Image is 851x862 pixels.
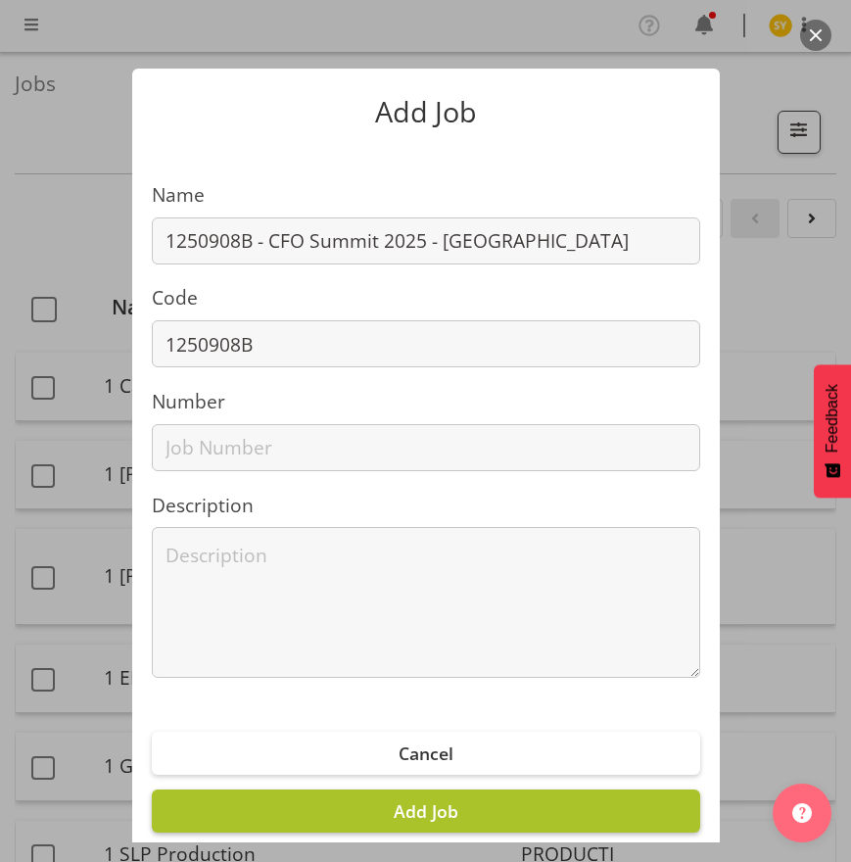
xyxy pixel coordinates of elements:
[824,384,841,453] span: Feedback
[152,732,700,775] button: Cancel
[152,492,700,520] label: Description
[152,284,700,312] label: Code
[792,803,812,823] img: help-xxl-2.png
[394,799,458,823] span: Add Job
[152,98,700,126] p: Add Job
[152,388,700,416] label: Number
[152,320,700,367] input: Job Code
[152,424,700,471] input: Job Number
[152,181,700,210] label: Name
[152,790,700,833] button: Add Job
[152,217,700,264] input: Job Name
[814,364,851,498] button: Feedback - Show survey
[399,742,453,765] span: Cancel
